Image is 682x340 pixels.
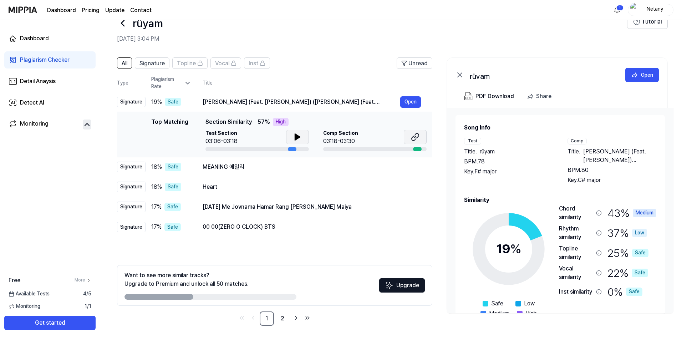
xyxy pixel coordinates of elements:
div: 0 % [607,284,642,299]
span: Free [9,276,20,285]
div: [DATE] Me Jovnama Hamar Rang [PERSON_NAME] Maiya [203,203,421,211]
a: Song InfoTestTitle.rüyamBPM.78Key.F# majorCompTitle.[PERSON_NAME] (Feat. [PERSON_NAME]) ([PERSON_... [447,108,673,313]
div: Low [632,229,647,237]
div: Detail Anaysis [20,77,56,86]
img: 알림 [613,6,621,14]
span: Title . [464,147,477,156]
h2: Similarity [464,196,656,204]
button: Upgrade [379,278,425,293]
a: Open [625,68,659,82]
th: Type [117,75,146,92]
div: MEANING 에일리 [203,163,421,171]
div: Vocal similarity [559,264,593,281]
div: 25 % [607,244,648,262]
img: Sparkles [385,281,393,290]
button: Unread [397,57,432,69]
span: 17 % [151,223,162,231]
a: Go to next page [291,313,301,323]
a: 1 [260,311,274,326]
button: Vocal [210,57,241,69]
div: Signature [117,162,146,172]
div: BPM. 78 [464,157,553,166]
span: Topline [177,59,196,68]
span: [PERSON_NAME] (Feat. [PERSON_NAME]) ([PERSON_NAME] (Feat. [PERSON_NAME])) [583,147,657,164]
div: Comp [568,138,587,144]
button: profileNetany [628,4,673,16]
span: % [510,241,521,257]
div: Signature [117,202,146,212]
span: 18 % [151,163,162,171]
button: Tutorial [627,15,668,29]
a: Go to last page [302,313,312,323]
a: More [75,277,91,283]
div: Signature [117,97,146,107]
span: Section Similarity [205,118,252,126]
span: Vocal [215,59,229,68]
button: Get started [4,316,96,330]
span: Medium [489,309,509,318]
div: Safe [632,269,648,277]
button: Inst [244,57,270,69]
div: 00 00(ZERO O CLOCK) BTS [203,223,421,231]
div: High [273,118,289,126]
button: Open [400,96,421,108]
a: Detail Anaysis [4,73,96,90]
div: Open [641,71,653,79]
span: Safe [491,299,503,308]
nav: pagination [117,311,432,326]
div: Top Matching [151,118,188,151]
button: Topline [172,57,208,69]
span: Title . [568,147,580,164]
button: Signature [135,57,169,69]
span: 57 % [258,118,270,126]
div: Safe [626,288,642,296]
div: Safe [165,183,181,191]
div: Heart [203,183,421,191]
div: Topline similarity [559,244,593,262]
span: 18 % [151,183,162,191]
a: 2 [275,311,290,326]
div: Plagiarism Rate [151,76,191,90]
button: Share [524,89,557,103]
span: Inst [249,59,258,68]
th: Title [203,75,432,92]
button: PDF Download [463,89,515,103]
div: Share [536,92,551,101]
div: Test [464,138,481,144]
h2: Song Info [464,123,656,132]
div: 03:06-03:18 [205,137,238,146]
a: Pricing [82,6,100,15]
a: Go to first page [237,313,247,323]
span: Monitoring [9,303,40,310]
span: 1 / 1 [85,303,91,310]
div: Netany [641,6,669,14]
a: Monitoring [9,120,80,130]
div: [PERSON_NAME] (Feat. [PERSON_NAME]) ([PERSON_NAME] (Feat. [PERSON_NAME])) [203,98,400,106]
a: SparklesUpgrade [379,284,425,291]
div: 37 % [607,224,647,242]
span: Comp Section [323,130,358,137]
div: Plagiarism Checker [20,56,70,64]
button: All [117,57,132,69]
div: Want to see more similar tracks? Upgrade to Premium and unlock all 50 matches. [124,271,249,288]
span: High [525,309,537,318]
div: BPM. 80 [568,166,657,174]
a: Contact [130,6,152,15]
span: Available Tests [9,290,50,298]
h1: rüyam [133,16,163,31]
span: Unread [408,59,428,68]
span: 17 % [151,203,162,211]
div: Key. F# major [464,167,553,176]
span: 19 % [151,98,162,106]
div: 43 % [607,204,656,222]
div: 22 % [607,264,648,281]
div: Signature [117,182,146,192]
div: Safe [164,223,181,232]
a: Detect AI [4,94,96,111]
div: Chord similarity [559,204,593,222]
div: Safe [632,249,648,257]
div: 19 [496,239,521,259]
div: Safe [165,98,181,106]
div: Detect AI [20,98,44,107]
